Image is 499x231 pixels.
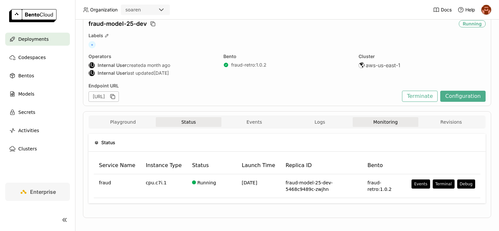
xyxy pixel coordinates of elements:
span: + [89,41,96,48]
button: Revisions [418,117,484,127]
div: Internal User [89,70,95,76]
div: Internal User [89,62,95,69]
th: Status [187,157,236,174]
th: Instance Type [140,157,187,174]
img: logo [9,9,56,22]
span: Enterprise [30,189,56,195]
td: fraud-model-25-dev-5468c9489c-zwjhn [281,174,362,198]
span: Docs [441,7,452,13]
th: Replica ID [281,157,362,174]
a: fraud-retro:1.0.2 [231,62,266,68]
button: Terminal [433,179,455,189]
td: fraud-retro:1.0.2 [362,174,406,198]
div: Operators [89,54,216,59]
span: Codespaces [18,54,46,61]
div: Labels [89,33,486,38]
div: Running [459,20,486,27]
th: Bento [362,157,406,174]
td: cpu.c7i.1 [140,174,187,198]
span: Bentos [18,72,34,80]
button: Monitoring [353,117,418,127]
div: IU [89,62,95,68]
span: fraud [99,179,111,186]
div: [URL] [89,91,119,102]
button: Status [156,117,221,127]
a: Docs [433,7,452,13]
div: last updated [89,70,216,76]
a: Deployments [5,33,70,46]
span: Deployments [18,35,49,43]
div: Help [458,7,475,13]
div: Cluster [359,54,486,59]
td: Running [187,174,236,198]
button: Debug [457,179,475,189]
div: Endpoint URL [89,83,399,89]
div: created [89,62,216,69]
button: Configuration [440,91,486,102]
span: [DATE] [242,180,257,185]
a: Enterprise [5,183,70,201]
div: IU [89,70,95,76]
th: Service Name [94,157,140,174]
span: Models [18,90,34,98]
div: Events [414,181,427,187]
span: a month ago [143,62,170,68]
a: Clusters [5,142,70,155]
span: Secrets [18,108,35,116]
span: Help [465,7,475,13]
div: soaren [125,7,141,13]
button: Playground [90,117,156,127]
strong: Internal User [98,70,127,76]
button: Events [221,117,287,127]
span: Logs [314,119,325,125]
strong: Internal User [98,62,127,68]
th: Launch Time [236,157,280,174]
span: Status [101,139,115,146]
span: aws-us-east-1 [366,62,400,69]
a: Bentos [5,69,70,82]
div: Bento [223,54,350,59]
span: [DATE] [154,70,169,76]
span: fraud-model-25-dev [89,20,147,27]
span: Organization [90,7,118,13]
span: Clusters [18,145,37,153]
a: Models [5,87,70,100]
span: Activities [18,127,39,134]
img: h0akoisn5opggd859j2zve66u2a2 [481,5,491,15]
button: Events [411,179,430,189]
button: Terminate [402,91,438,102]
a: Secrets [5,106,70,119]
a: Codespaces [5,51,70,64]
a: Activities [5,124,70,137]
